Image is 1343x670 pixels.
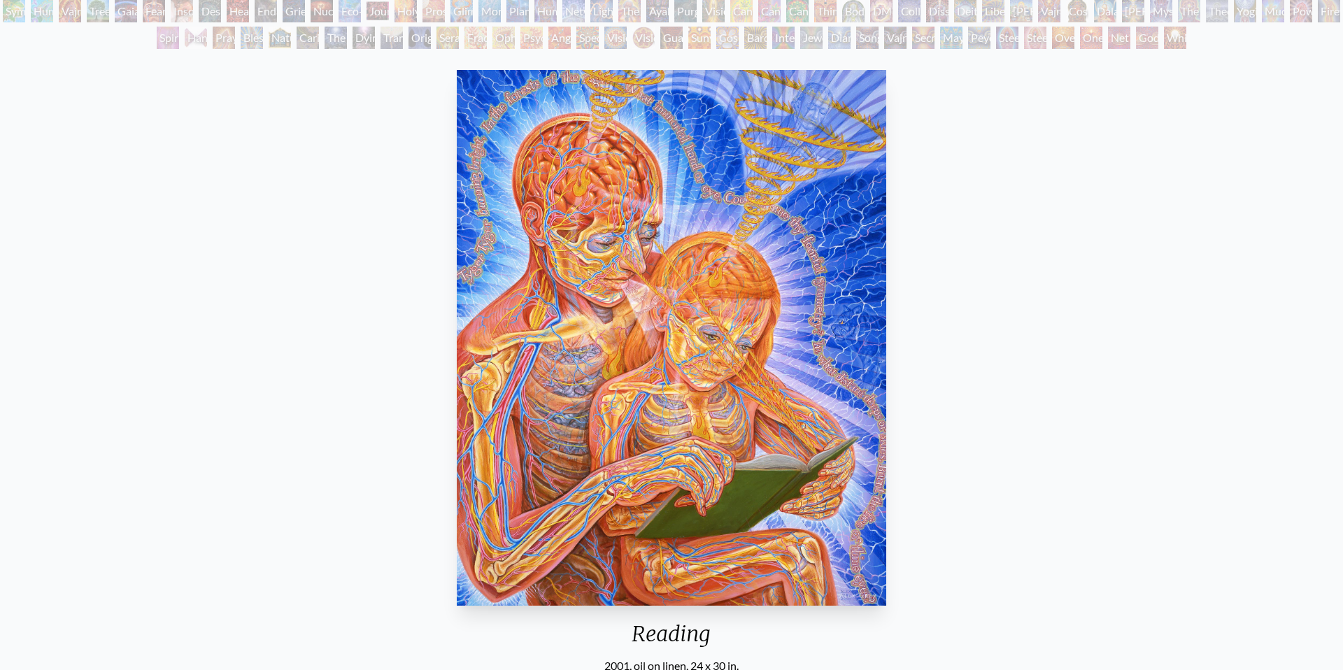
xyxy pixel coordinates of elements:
[353,27,375,49] div: Dying
[269,27,291,49] div: Nature of Mind
[604,27,627,49] div: Vision Crystal
[912,27,935,49] div: Secret Writing Being
[381,27,403,49] div: Transfiguration
[1164,27,1186,49] div: White Light
[1052,27,1074,49] div: Oversoul
[548,27,571,49] div: Angel Skin
[325,27,347,49] div: The Soul Finds It's Way
[688,27,711,49] div: Sunyata
[996,27,1018,49] div: Steeplehead 1
[772,27,795,49] div: Interbeing
[157,27,179,49] div: Spirit Animates the Flesh
[241,27,263,49] div: Blessing Hand
[632,27,655,49] div: Vision [PERSON_NAME]
[1108,27,1130,49] div: Net of Being
[744,27,767,49] div: Bardo Being
[884,27,907,49] div: Vajra Being
[660,27,683,49] div: Guardian of Infinite Vision
[185,27,207,49] div: Hands that See
[576,27,599,49] div: Spectral Lotus
[1136,27,1158,49] div: Godself
[1024,27,1046,49] div: Steeplehead 2
[800,27,823,49] div: Jewel Being
[451,621,891,657] div: Reading
[457,70,886,606] img: Reading-2001-Alex-Grey-watermarked.jpg
[856,27,879,49] div: Song of Vajra Being
[940,27,962,49] div: Mayan Being
[297,27,319,49] div: Caring
[408,27,431,49] div: Original Face
[213,27,235,49] div: Praying Hands
[968,27,990,49] div: Peyote Being
[436,27,459,49] div: Seraphic Transport Docking on the Third Eye
[1080,27,1102,49] div: One
[492,27,515,49] div: Ophanic Eyelash
[716,27,739,49] div: Cosmic Elf
[828,27,851,49] div: Diamond Being
[464,27,487,49] div: Fractal Eyes
[520,27,543,49] div: Psychomicrograph of a Fractal Paisley Cherub Feather Tip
